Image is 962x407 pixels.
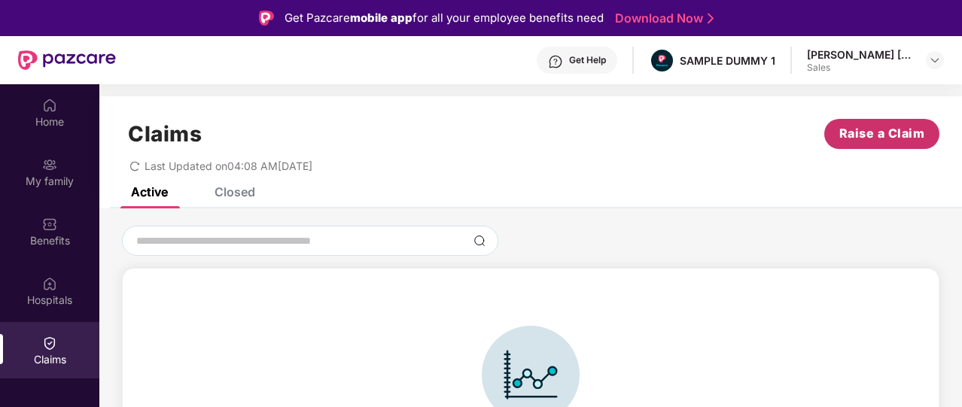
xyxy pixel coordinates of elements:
img: svg+xml;base64,PHN2ZyBpZD0iSGVscC0zMngzMiIgeG1sbnM9Imh0dHA6Ly93d3cudzMub3JnLzIwMDAvc3ZnIiB3aWR0aD... [548,54,563,69]
img: svg+xml;base64,PHN2ZyBpZD0iU2VhcmNoLTMyeDMyIiB4bWxucz0iaHR0cDovL3d3dy53My5vcmcvMjAwMC9zdmciIHdpZH... [473,235,486,247]
img: svg+xml;base64,PHN2ZyBpZD0iSG9tZSIgeG1sbnM9Imh0dHA6Ly93d3cudzMub3JnLzIwMDAvc3ZnIiB3aWR0aD0iMjAiIG... [42,98,57,113]
img: svg+xml;base64,PHN2ZyBpZD0iQmVuZWZpdHMiIHhtbG5zPSJodHRwOi8vd3d3LnczLm9yZy8yMDAwL3N2ZyIgd2lkdGg9Ij... [42,217,57,232]
img: svg+xml;base64,PHN2ZyBpZD0iQ2xhaW0iIHhtbG5zPSJodHRwOi8vd3d3LnczLm9yZy8yMDAwL3N2ZyIgd2lkdGg9IjIwIi... [42,336,57,351]
div: Get Help [569,54,606,66]
span: Last Updated on 04:08 AM[DATE] [145,159,312,172]
img: Pazcare_Alternative_logo-01-01.png [651,50,673,71]
img: svg+xml;base64,PHN2ZyB3aWR0aD0iMjAiIGhlaWdodD0iMjAiIHZpZXdCb3g9IjAgMCAyMCAyMCIgZmlsbD0ibm9uZSIgeG... [42,157,57,172]
div: SAMPLE DUMMY 1 [680,53,775,68]
img: svg+xml;base64,PHN2ZyBpZD0iSG9zcGl0YWxzIiB4bWxucz0iaHR0cDovL3d3dy53My5vcmcvMjAwMC9zdmciIHdpZHRoPS... [42,276,57,291]
button: Raise a Claim [824,119,939,149]
div: Active [131,184,168,199]
div: Get Pazcare for all your employee benefits need [285,9,604,27]
img: Stroke [708,11,714,26]
div: Sales [807,62,912,74]
a: Download Now [615,11,709,26]
img: svg+xml;base64,PHN2ZyBpZD0iRHJvcGRvd24tMzJ4MzIiIHhtbG5zPSJodHRwOi8vd3d3LnczLm9yZy8yMDAwL3N2ZyIgd2... [929,54,941,66]
img: New Pazcare Logo [18,50,116,70]
img: Logo [259,11,274,26]
strong: mobile app [350,11,413,25]
div: Closed [215,184,255,199]
span: redo [129,159,140,172]
span: Raise a Claim [839,124,925,143]
h1: Claims [128,121,202,147]
div: [PERSON_NAME] [PERSON_NAME] [807,47,912,62]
